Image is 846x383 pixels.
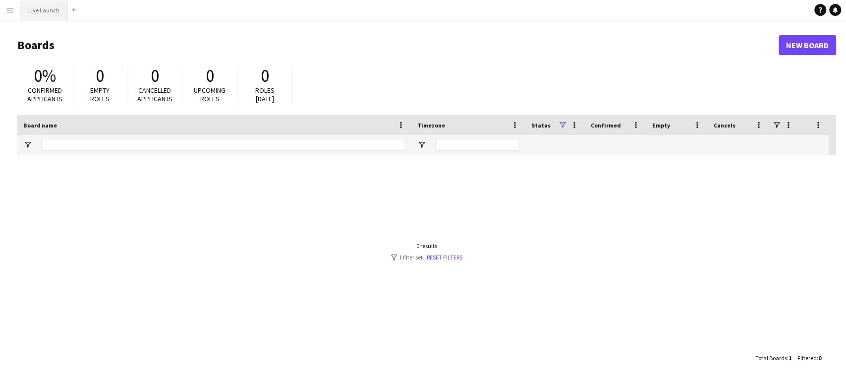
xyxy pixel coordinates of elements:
div: 1 filter set [391,254,462,261]
span: Total Boards [755,354,787,362]
span: Upcoming roles [194,86,226,103]
span: Empty roles [90,86,110,103]
span: 0 [818,354,821,362]
span: Empty [652,122,670,129]
span: Filtered [797,354,817,362]
button: Live Launch [20,0,68,20]
input: Timezone Filter Input [435,139,519,151]
span: 1 [789,354,791,362]
span: Confirmed [591,122,621,129]
button: Open Filter Menu [23,140,32,149]
span: Confirmed applicants [27,86,62,103]
span: 0 [261,65,269,87]
a: Reset filters [427,254,462,261]
span: 0 [96,65,104,87]
span: Timezone [417,122,445,129]
span: Board name [23,122,57,129]
span: 0 [206,65,214,87]
span: 0 [151,65,159,87]
span: Status [531,122,551,129]
span: Cancelled applicants [137,86,172,103]
a: New Board [779,35,836,55]
div: : [797,348,821,368]
div: : [755,348,791,368]
h1: Boards [17,38,779,53]
span: 0% [34,65,56,87]
button: Open Filter Menu [417,140,426,149]
input: Board name Filter Input [41,139,405,151]
div: 0 results [391,242,462,250]
span: Cancels [714,122,735,129]
span: Roles [DATE] [255,86,275,103]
